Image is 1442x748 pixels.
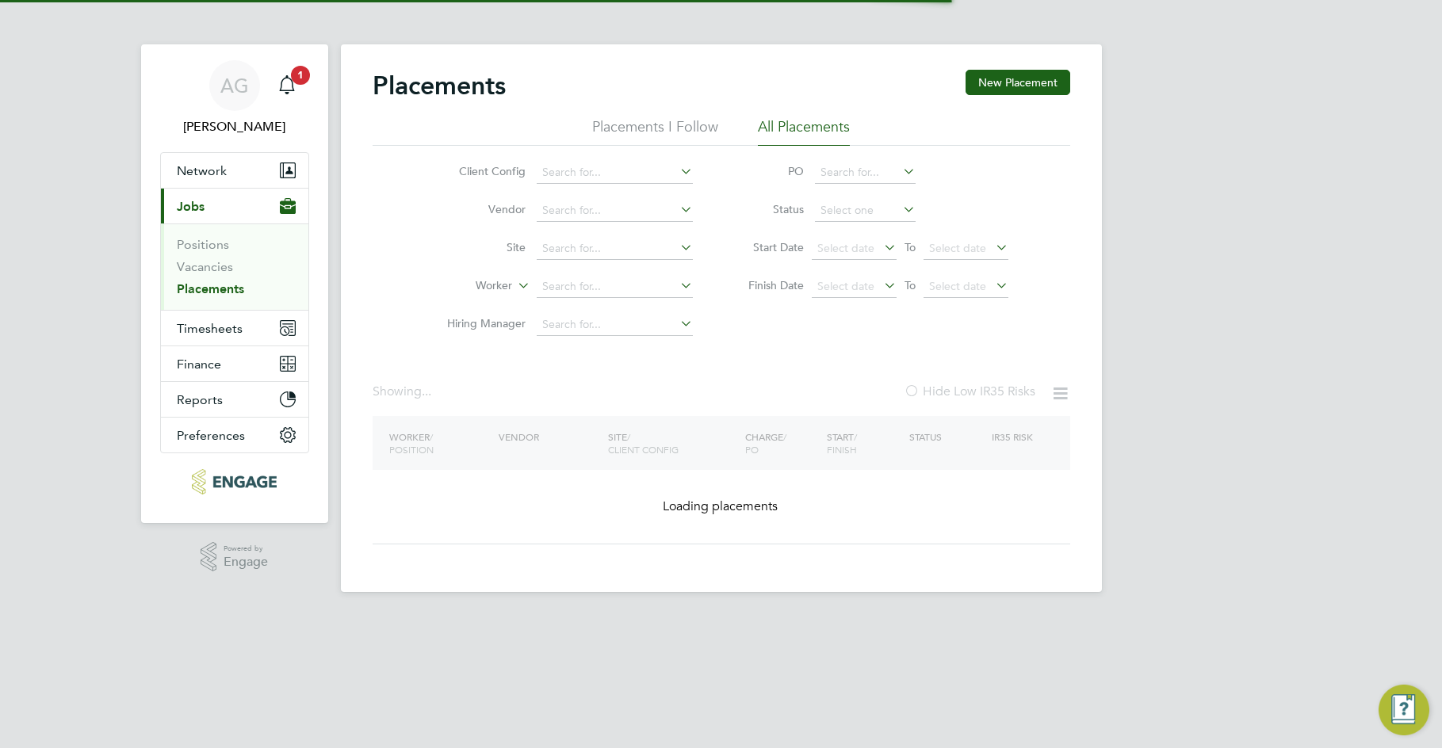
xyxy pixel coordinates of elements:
[220,75,249,96] span: AG
[537,200,693,222] input: Search for...
[434,240,526,254] label: Site
[900,237,920,258] span: To
[177,392,223,407] span: Reports
[929,279,986,293] span: Select date
[177,321,243,336] span: Timesheets
[966,70,1070,95] button: New Placement
[900,275,920,296] span: To
[758,117,850,146] li: All Placements
[160,469,309,494] a: Go to home page
[537,276,693,298] input: Search for...
[817,241,874,255] span: Select date
[177,281,244,296] a: Placements
[141,44,328,523] nav: Main navigation
[161,223,308,310] div: Jobs
[373,384,434,400] div: Showing
[177,259,233,274] a: Vacancies
[537,238,693,260] input: Search for...
[732,202,804,216] label: Status
[422,384,431,399] span: ...
[732,164,804,178] label: PO
[177,199,205,214] span: Jobs
[177,428,245,443] span: Preferences
[904,384,1035,399] label: Hide Low IR35 Risks
[537,162,693,184] input: Search for...
[732,278,804,292] label: Finish Date
[161,382,308,417] button: Reports
[192,469,277,494] img: carbonrecruitment-logo-retina.png
[434,164,526,178] label: Client Config
[815,200,916,222] input: Select one
[177,357,221,372] span: Finance
[1379,685,1429,735] button: Engage Resource Center
[271,60,303,111] a: 1
[224,555,268,569] span: Engage
[421,278,512,294] label: Worker
[224,542,268,555] span: Powered by
[160,117,309,136] span: Ajay Gandhi
[177,237,229,252] a: Positions
[592,117,718,146] li: Placements I Follow
[815,162,916,184] input: Search for...
[161,311,308,345] button: Timesheets
[537,314,693,336] input: Search for...
[732,240,804,254] label: Start Date
[160,60,309,136] a: AG[PERSON_NAME]
[373,70,506,101] h2: Placements
[161,418,308,452] button: Preferences
[201,542,268,572] a: Powered byEngage
[177,163,227,178] span: Network
[929,241,986,255] span: Select date
[434,316,526,330] label: Hiring Manager
[817,279,874,293] span: Select date
[161,346,308,381] button: Finance
[291,66,310,85] span: 1
[161,189,308,223] button: Jobs
[161,153,308,188] button: Network
[434,202,526,216] label: Vendor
